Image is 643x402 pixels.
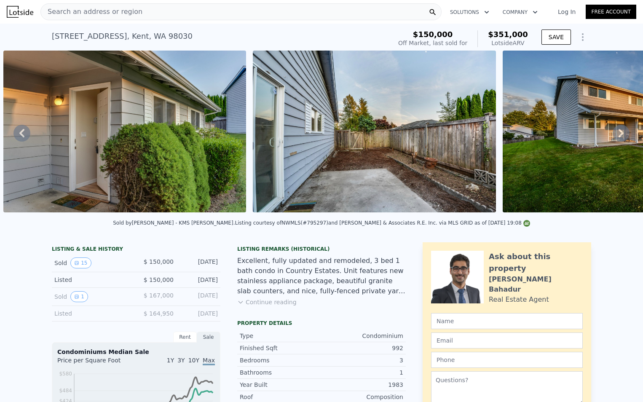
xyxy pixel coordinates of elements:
[59,371,72,377] tspan: $580
[321,344,403,352] div: 992
[144,276,174,283] span: $ 150,000
[240,393,321,401] div: Roof
[180,309,218,318] div: [DATE]
[240,344,321,352] div: Finished Sqft
[52,246,220,254] div: LISTING & SALE HISTORY
[173,332,197,343] div: Rent
[240,332,321,340] div: Type
[144,292,174,299] span: $ 167,000
[240,356,321,364] div: Bedrooms
[431,352,583,368] input: Phone
[203,357,215,365] span: Max
[489,295,549,305] div: Real Estate Agent
[70,291,88,302] button: View historical data
[321,332,403,340] div: Condominium
[431,313,583,329] input: Name
[488,30,528,39] span: $351,000
[321,393,403,401] div: Composition
[586,5,636,19] a: Free Account
[240,381,321,389] div: Year Built
[7,6,33,18] img: Lotside
[180,291,218,302] div: [DATE]
[3,51,246,212] img: Sale: 148989682 Parcel: 121629690
[496,5,544,20] button: Company
[41,7,142,17] span: Search an address or region
[144,258,174,265] span: $ 150,000
[488,39,528,47] div: Lotside ARV
[59,388,72,394] tspan: $484
[321,356,403,364] div: 3
[54,276,129,284] div: Listed
[237,256,406,296] div: Excellent, fully updated and remodeled, 3 bed 1 bath condo in Country Estates. Unit features new ...
[197,332,220,343] div: Sale
[70,257,91,268] button: View historical data
[180,257,218,268] div: [DATE]
[188,357,199,364] span: 10Y
[54,309,129,318] div: Listed
[574,29,591,46] button: Show Options
[523,220,530,227] img: NWMLS Logo
[489,251,583,274] div: Ask about this property
[321,368,403,377] div: 1
[144,310,174,317] span: $ 164,950
[57,356,136,370] div: Price per Square Foot
[167,357,174,364] span: 1Y
[57,348,215,356] div: Condominiums Median Sale
[240,368,321,377] div: Bathrooms
[237,298,297,306] button: Continue reading
[431,332,583,348] input: Email
[54,291,129,302] div: Sold
[253,51,496,212] img: Sale: 148989682 Parcel: 121629690
[548,8,586,16] a: Log In
[237,246,406,252] div: Listing Remarks (Historical)
[443,5,496,20] button: Solutions
[177,357,185,364] span: 3Y
[489,274,583,295] div: [PERSON_NAME] Bahadur
[321,381,403,389] div: 1983
[413,30,453,39] span: $150,000
[52,30,193,42] div: [STREET_ADDRESS] , Kent , WA 98030
[235,220,530,226] div: Listing courtesy of NWMLS (#795297) and [PERSON_NAME] & Associates R.E. Inc. via MLS GRID as of [...
[113,220,235,226] div: Sold by [PERSON_NAME] - KMS [PERSON_NAME] .
[237,320,406,327] div: Property details
[54,257,129,268] div: Sold
[180,276,218,284] div: [DATE]
[398,39,467,47] div: Off Market, last sold for
[541,29,571,45] button: SAVE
